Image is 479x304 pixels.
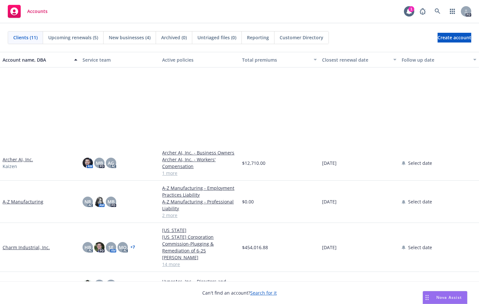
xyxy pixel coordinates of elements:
span: Create account [438,31,471,44]
span: NR [84,198,91,205]
a: HyperArc, Inc. - Directors and Officers [162,278,237,292]
div: Total premiums [242,56,310,63]
span: Customer Directory [280,34,323,41]
a: 1 more [162,170,237,176]
span: Archived (0) [161,34,187,41]
span: Nova Assist [436,295,462,300]
a: 2 more [162,212,237,219]
button: Nova Assist [423,291,467,304]
span: Reporting [247,34,269,41]
div: Service team [83,56,157,63]
button: Closest renewal date [319,52,399,67]
span: [DATE] [322,198,337,205]
a: A-Z Manufacturing - Professional Liability [162,198,237,212]
span: Untriaged files (0) [197,34,236,41]
button: Service team [80,52,160,67]
div: Follow up date [402,56,469,63]
a: Switch app [446,5,459,18]
div: 1 [408,6,414,12]
span: Can't find an account? [202,289,277,296]
button: Total premiums [240,52,319,67]
span: MB [96,160,103,166]
div: Active policies [162,56,237,63]
button: Active policies [160,52,240,67]
span: HB [84,244,91,251]
img: photo [94,197,105,207]
span: Clients (11) [13,34,38,41]
a: + 7 [130,245,135,249]
a: Charm Industrial, Inc. [3,244,50,251]
a: A-Z Manufacturing - Employment Practices Liability [162,185,237,198]
a: Archer AI, Inc. - Business Owners [162,149,237,156]
span: SE [108,244,114,251]
span: [DATE] [322,244,337,251]
span: New businesses (4) [109,34,150,41]
img: photo [83,280,93,290]
a: Archer AI, Inc. - Workers' Compensation [162,156,237,170]
span: Select date [408,198,432,205]
img: photo [83,158,93,168]
img: photo [94,242,105,252]
span: Select date [408,244,432,251]
span: [DATE] [322,160,337,166]
span: Kaizen [3,163,17,170]
div: Account name, DBA [3,56,70,63]
a: Search for it [250,290,277,296]
span: $12,710.00 [242,160,265,166]
a: [US_STATE] Corporation Commission-Plugging & Remediation of 6-25 [PERSON_NAME] [162,234,237,261]
a: A-Z Manufacturing [3,198,43,205]
a: Search [431,5,444,18]
div: Closest renewal date [322,56,390,63]
span: $0.00 [242,198,254,205]
span: Upcoming renewals (5) [48,34,98,41]
button: Follow up date [399,52,479,67]
div: Drag to move [423,291,431,304]
span: MB [107,198,115,205]
span: Accounts [27,9,48,14]
a: Create account [438,33,471,43]
a: Report a Bug [416,5,429,18]
a: Accounts [5,2,50,20]
a: [US_STATE] [162,227,237,234]
span: Select date [408,160,432,166]
span: $454,016.88 [242,244,268,251]
span: MQ [119,244,127,251]
a: 14 more [162,261,237,268]
span: AG [108,160,114,166]
a: Archer AI, Inc. [3,156,33,163]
